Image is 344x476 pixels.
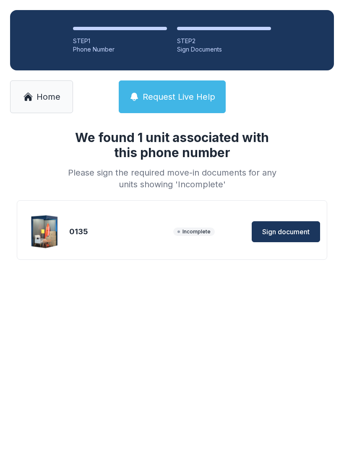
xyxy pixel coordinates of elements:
div: Sign Documents [177,45,271,54]
div: Please sign the required move-in documents for any units showing 'Incomplete' [65,167,279,190]
div: Phone Number [73,45,167,54]
div: STEP 1 [73,37,167,45]
div: STEP 2 [177,37,271,45]
h1: We found 1 unit associated with this phone number [65,130,279,160]
span: Incomplete [173,228,215,236]
span: Sign document [262,227,310,237]
span: Home [36,91,60,103]
span: Request Live Help [143,91,215,103]
div: 0135 [69,226,170,238]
